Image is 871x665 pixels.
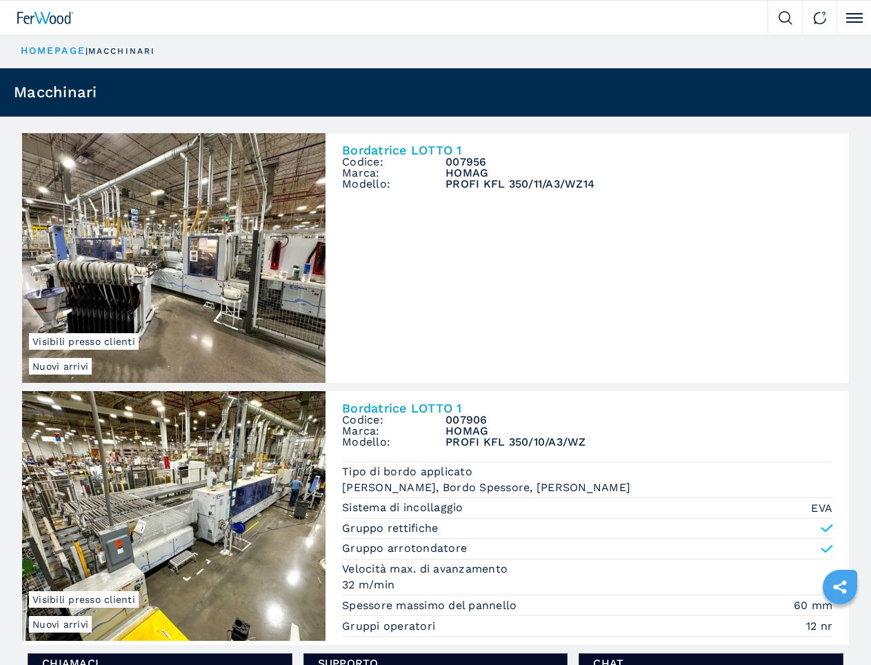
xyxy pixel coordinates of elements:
[794,597,832,613] em: 60 mm
[21,45,86,56] a: HOMEPAGE
[22,391,326,641] img: Bordatrice LOTTO 1 HOMAG PROFI KFL 350/10/A3/WZ
[342,619,439,634] p: Gruppi operatori
[342,426,445,437] span: Marca:
[29,591,139,608] span: Visibili presso clienti
[342,521,438,536] p: Gruppo rettifiche
[86,46,88,56] span: |
[445,415,832,426] h3: 007906
[812,603,861,655] iframe: Chat
[342,415,445,426] span: Codice:
[342,562,511,577] p: Velocità max. di avanzamento
[342,500,467,515] p: Sistema di incollaggio
[445,157,832,168] h3: 007956
[445,168,832,179] h3: HOMAG
[342,437,445,448] span: Modello:
[342,577,832,593] em: 32 m/min
[811,500,832,516] em: EVA
[342,479,832,495] em: [PERSON_NAME], Bordo Spessore, [PERSON_NAME]
[17,12,74,24] img: Ferwood
[342,598,521,613] p: Spessore massimo del pannello
[813,11,827,25] img: Contact us
[22,133,849,383] a: Bordatrice LOTTO 1 HOMAG PROFI KFL 350/11/A3/WZ14Nuovi arriviVisibili presso clientiBordatrice LO...
[22,133,326,383] img: Bordatrice LOTTO 1 HOMAG PROFI KFL 350/11/A3/WZ14
[14,85,97,100] h1: Macchinari
[823,570,857,604] a: sharethis
[342,464,476,479] p: Tipo di bordo applicato
[342,179,445,190] span: Modello:
[342,541,467,556] p: Gruppo arrotondatore
[342,402,832,415] h2: Bordatrice LOTTO 1
[29,358,92,375] span: Nuovi arrivi
[29,616,92,633] span: Nuovi arrivi
[445,426,832,437] h3: HOMAG
[342,157,445,168] span: Codice:
[88,46,155,57] p: macchinari
[806,618,832,634] em: 12 nr
[779,11,792,25] img: Search
[837,1,871,35] button: Click to toggle menu
[342,168,445,179] span: Marca:
[342,144,832,157] h2: Bordatrice LOTTO 1
[22,391,849,646] a: Bordatrice LOTTO 1 HOMAG PROFI KFL 350/10/A3/WZNuovi arriviVisibili presso clientiBordatrice LOTT...
[29,333,139,350] span: Visibili presso clienti
[445,437,832,448] h3: PROFI KFL 350/10/A3/WZ
[445,179,832,190] h3: PROFI KFL 350/11/A3/WZ14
